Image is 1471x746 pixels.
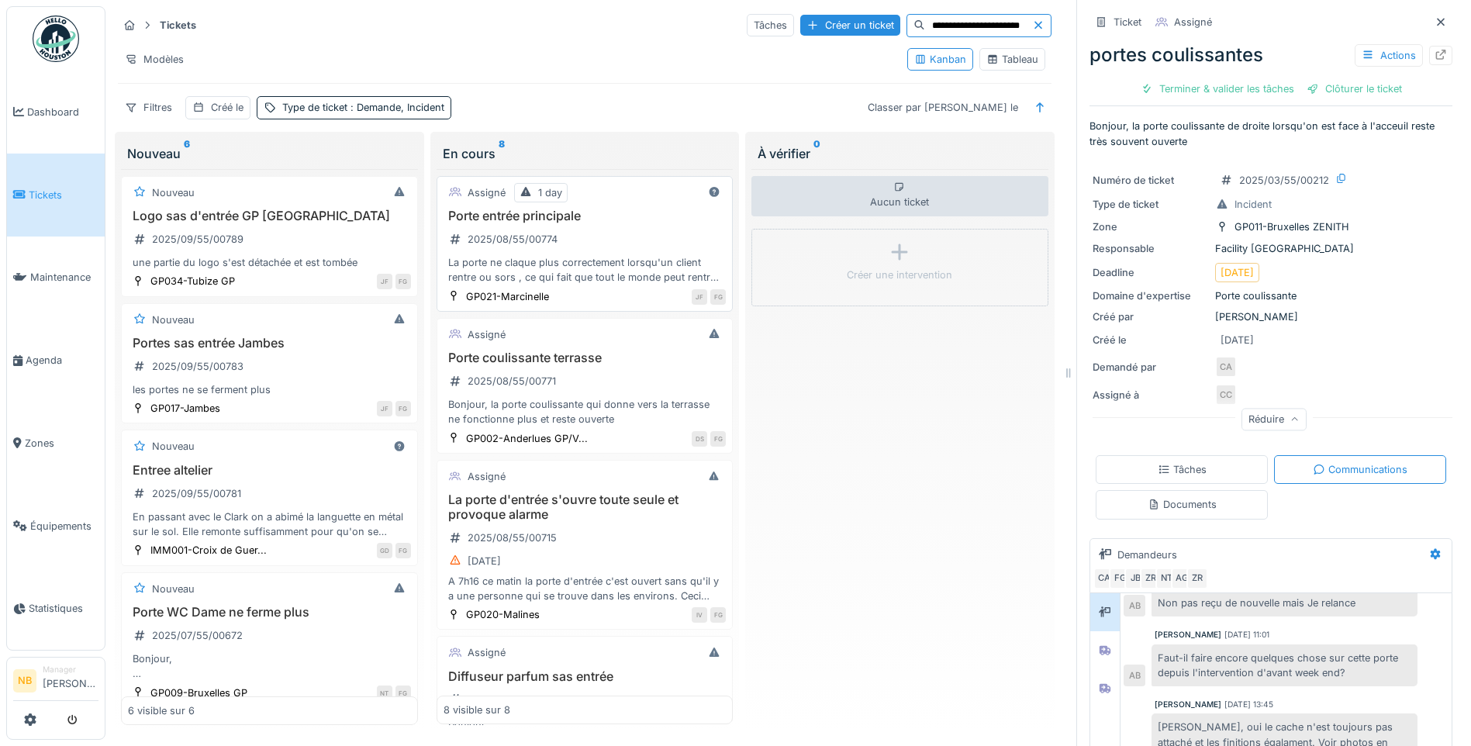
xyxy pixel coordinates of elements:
[150,543,267,558] div: IMM001-Croix de Guer...
[1174,15,1212,29] div: Assigné
[468,185,506,200] div: Assigné
[986,52,1038,67] div: Tableau
[152,628,243,643] div: 2025/07/55/00672
[443,144,727,163] div: En cours
[152,486,241,501] div: 2025/09/55/00781
[499,144,505,163] sup: 8
[692,607,707,623] div: IV
[1234,197,1272,212] div: Incident
[377,274,392,289] div: JF
[747,14,794,36] div: Tâches
[152,185,195,200] div: Nouveau
[1148,497,1217,512] div: Documents
[29,188,98,202] span: Tickets
[710,607,726,623] div: FG
[43,664,98,697] li: [PERSON_NAME]
[758,144,1042,163] div: À vérifier
[211,100,243,115] div: Créé le
[444,209,727,223] h3: Porte entrée principale
[444,574,727,603] div: A 7h16 ce matin la porte d'entrée c'est ouvert sans qu'il y a une personne qui se trouve dans les...
[444,255,727,285] div: La porte ne claque plus correctement lorsqu'un client rentre ou sors , ce qui fait que tout le mo...
[1114,15,1141,29] div: Ticket
[800,15,900,36] div: Créer un ticket
[25,436,98,451] span: Zones
[128,703,195,718] div: 6 visible sur 6
[1093,288,1449,303] div: Porte coulissante
[1109,568,1131,589] div: FG
[468,692,559,707] div: 2025/08/55/00687
[1221,333,1254,347] div: [DATE]
[1093,197,1209,212] div: Type de ticket
[1224,629,1269,641] div: [DATE] 11:01
[468,374,556,389] div: 2025/08/55/00771
[395,401,411,416] div: FG
[1152,644,1417,686] div: Faut-il faire encore quelques chose sur cette porte depuis l'intervention d'avant week end?
[1241,408,1307,430] div: Réduire
[847,268,952,282] div: Créer une intervention
[127,144,412,163] div: Nouveau
[128,209,411,223] h3: Logo sas d'entrée GP [GEOGRAPHIC_DATA]
[128,336,411,351] h3: Portes sas entrée Jambes
[395,543,411,558] div: FG
[377,401,392,416] div: JF
[1300,78,1408,99] div: Clôturer le ticket
[1093,241,1449,256] div: Facility [GEOGRAPHIC_DATA]
[118,48,191,71] div: Modèles
[7,568,105,651] a: Statistiques
[128,382,411,397] div: les portes ne se ferment plus
[282,100,444,115] div: Type de ticket
[150,686,247,700] div: GP009-Bruxelles GP
[861,96,1025,119] div: Classer par [PERSON_NAME] le
[7,154,105,237] a: Tickets
[751,176,1048,216] div: Aucun ticket
[128,463,411,478] h3: Entree altelier
[1134,78,1300,99] div: Terminer & valider les tâches
[118,96,179,119] div: Filtres
[150,401,220,416] div: GP017-Jambes
[444,492,727,522] h3: La porte d'entrée s'ouvre toute seule et provoque alarme
[1158,462,1207,477] div: Tâches
[1093,265,1209,280] div: Deadline
[1239,173,1329,188] div: 2025/03/55/00212
[1171,568,1193,589] div: AG
[128,255,411,270] div: une partie du logo s'est détachée et est tombée
[444,397,727,427] div: Bonjour, la porte coulissante qui donne vers la terrasse ne fonctionne plus et reste ouverte
[1155,629,1221,641] div: [PERSON_NAME]
[1093,333,1209,347] div: Créé le
[1215,384,1237,406] div: CC
[692,289,707,305] div: JF
[128,605,411,620] h3: Porte WC Dame ne ferme plus
[33,16,79,62] img: Badge_color-CXgf-gQk.svg
[1093,568,1115,589] div: CA
[710,431,726,447] div: FG
[914,52,966,67] div: Kanban
[468,232,558,247] div: 2025/08/55/00774
[1089,41,1452,69] div: portes coulissantes
[1093,360,1209,375] div: Demandé par
[1155,699,1221,710] div: [PERSON_NAME]
[1224,699,1273,710] div: [DATE] 13:45
[1093,219,1209,234] div: Zone
[13,664,98,701] a: NB Manager[PERSON_NAME]
[377,686,392,701] div: NT
[152,232,243,247] div: 2025/09/55/00789
[150,274,235,288] div: GP034-Tubize GP
[468,645,506,660] div: Assigné
[444,669,727,684] h3: Diffuseur parfum sas entrée
[1124,665,1145,686] div: AB
[1093,309,1449,324] div: [PERSON_NAME]
[43,664,98,675] div: Manager
[468,327,506,342] div: Assigné
[13,669,36,692] li: NB
[1093,288,1209,303] div: Domaine d'expertise
[1215,356,1237,378] div: CA
[444,351,727,365] h3: Porte coulissante terrasse
[468,554,501,568] div: [DATE]
[1234,219,1349,234] div: GP011-Bruxelles ZENITH
[1313,462,1407,477] div: Communications
[30,270,98,285] span: Maintenance
[30,519,98,534] span: Équipements
[347,102,444,113] span: : Demande, Incident
[468,530,557,545] div: 2025/08/55/00715
[395,274,411,289] div: FG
